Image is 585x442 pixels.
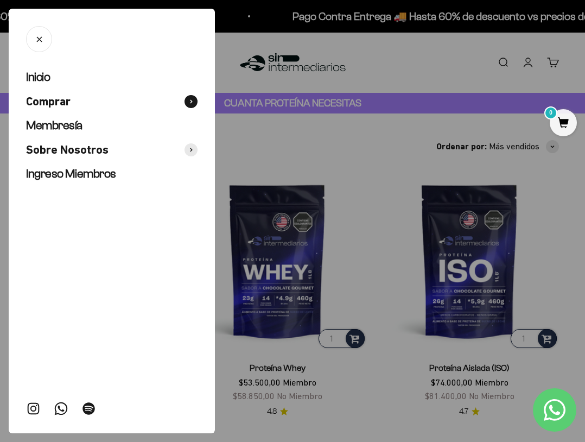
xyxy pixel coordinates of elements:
button: Comprar [26,94,198,110]
a: Síguenos en WhatsApp [54,401,68,416]
a: Síguenos en Spotify [81,401,96,416]
a: Síguenos en Instagram [26,401,41,416]
span: Comprar [26,94,71,110]
a: 0 [550,118,577,130]
button: Sobre Nosotros [26,142,198,158]
span: Ingreso Miembros [26,167,116,180]
button: Cerrar [26,26,52,52]
a: Ingreso Miembros [26,166,198,182]
a: Inicio [26,70,198,85]
span: Inicio [26,70,50,84]
span: Membresía [26,118,82,132]
a: Membresía [26,118,198,134]
span: Sobre Nosotros [26,142,109,158]
mark: 0 [544,106,557,119]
